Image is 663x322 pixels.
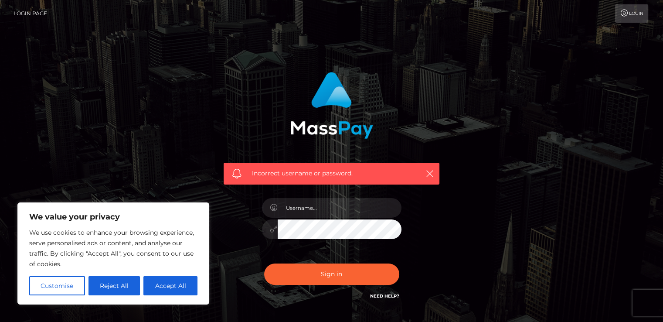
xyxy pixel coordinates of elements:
input: Username... [278,198,401,218]
button: Accept All [143,276,197,295]
button: Reject All [88,276,140,295]
div: We value your privacy [17,202,209,305]
a: Need Help? [370,293,399,299]
p: We use cookies to enhance your browsing experience, serve personalised ads or content, and analys... [29,227,197,269]
a: Login Page [14,4,47,23]
span: Incorrect username or password. [252,169,411,178]
button: Customise [29,276,85,295]
button: Sign in [264,264,399,285]
a: Login [615,4,648,23]
p: We value your privacy [29,212,197,222]
img: MassPay Login [290,72,373,139]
